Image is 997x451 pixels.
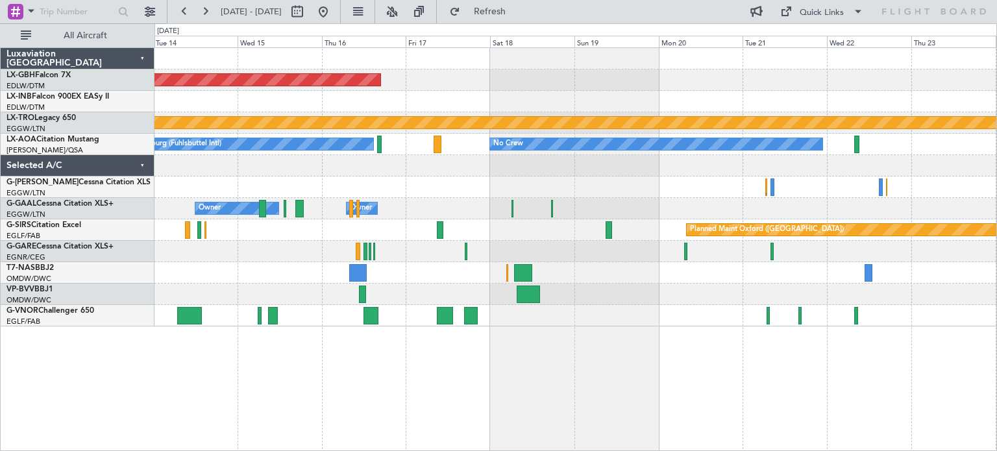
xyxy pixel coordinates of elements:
a: EGGW/LTN [6,188,45,198]
a: LX-TROLegacy 650 [6,114,76,122]
a: EGLF/FAB [6,231,40,241]
div: Quick Links [800,6,844,19]
div: Owner [199,199,221,218]
a: EGGW/LTN [6,210,45,219]
a: LX-GBHFalcon 7X [6,71,71,79]
div: Tue 14 [153,36,238,47]
span: G-GARE [6,243,36,250]
div: No Crew Hamburg (Fuhlsbuttel Intl) [104,134,221,154]
span: LX-INB [6,93,32,101]
div: Sun 19 [574,36,659,47]
a: EDLW/DTM [6,103,45,112]
a: G-GAALCessna Citation XLS+ [6,200,114,208]
a: [PERSON_NAME]/QSA [6,145,83,155]
button: Refresh [443,1,521,22]
div: Tue 21 [743,36,827,47]
div: Mon 20 [659,36,743,47]
div: [DATE] [157,26,179,37]
a: EGNR/CEG [6,252,45,262]
span: G-[PERSON_NAME] [6,178,79,186]
a: VP-BVVBBJ1 [6,286,53,293]
a: OMDW/DWC [6,274,51,284]
a: G-GARECessna Citation XLS+ [6,243,114,250]
div: Wed 15 [238,36,322,47]
div: Planned Maint Oxford ([GEOGRAPHIC_DATA]) [690,220,844,239]
span: G-SIRS [6,221,31,229]
div: Fri 17 [406,36,490,47]
div: Sat 18 [490,36,574,47]
span: T7-NAS [6,264,35,272]
span: All Aircraft [34,31,137,40]
span: VP-BVV [6,286,34,293]
span: LX-GBH [6,71,35,79]
div: Thu 16 [322,36,406,47]
span: LX-TRO [6,114,34,122]
button: Quick Links [774,1,870,22]
input: Trip Number [40,2,114,21]
a: G-[PERSON_NAME]Cessna Citation XLS [6,178,151,186]
div: Owner [350,199,372,218]
span: LX-AOA [6,136,36,143]
span: G-GAAL [6,200,36,208]
span: Refresh [463,7,517,16]
div: Wed 22 [827,36,911,47]
a: EGLF/FAB [6,317,40,326]
a: LX-AOACitation Mustang [6,136,99,143]
div: Thu 23 [911,36,996,47]
a: OMDW/DWC [6,295,51,305]
a: EDLW/DTM [6,81,45,91]
div: No Crew [493,134,523,154]
span: G-VNOR [6,307,38,315]
a: G-VNORChallenger 650 [6,307,94,315]
a: G-SIRSCitation Excel [6,221,81,229]
button: All Aircraft [14,25,141,46]
a: EGGW/LTN [6,124,45,134]
a: T7-NASBBJ2 [6,264,54,272]
a: LX-INBFalcon 900EX EASy II [6,93,109,101]
span: [DATE] - [DATE] [221,6,282,18]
